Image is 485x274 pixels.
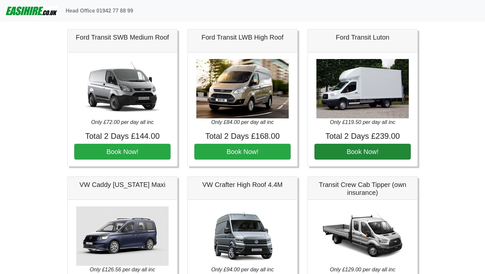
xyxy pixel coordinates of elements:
[5,4,58,17] img: easihire_logo_small.png
[63,4,136,17] a: Head Office 01942 77 88 99
[74,144,171,160] button: Book Now!
[194,144,291,160] button: Book Now!
[66,8,133,14] b: Head Office 01942 77 88 99
[316,206,409,266] img: Transit Crew Cab Tipper (own insurance)
[314,132,411,141] h4: Total 2 Days £239.00
[194,33,291,41] h5: Ford Transit LWB High Roof
[74,181,171,189] h5: VW Caddy [US_STATE] Maxi
[76,206,169,266] img: VW Caddy California Maxi
[74,132,171,141] h4: Total 2 Days £144.00
[196,206,289,266] img: VW Crafter High Roof 4.4M
[211,119,274,125] i: Only £84.00 per day all inc
[314,144,411,160] button: Book Now!
[330,119,395,125] i: Only £119.50 per day all inc
[91,119,153,125] i: Only £72.00 per day all inc
[90,267,155,272] i: Only £126.56 per day all inc
[330,267,395,272] i: Only £129.00 per day all inc
[74,33,171,41] h5: Ford Transit SWB Medium Roof
[316,59,409,118] img: Ford Transit Luton
[196,59,289,118] img: Ford Transit LWB High Roof
[194,181,291,189] h5: VW Crafter High Roof 4.4M
[211,267,274,272] i: Only £94.00 per day all inc
[194,132,291,141] h4: Total 2 Days £168.00
[314,181,411,197] h5: Transit Crew Cab Tipper (own insurance)
[76,59,169,118] img: Ford Transit SWB Medium Roof
[314,33,411,41] h5: Ford Transit Luton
